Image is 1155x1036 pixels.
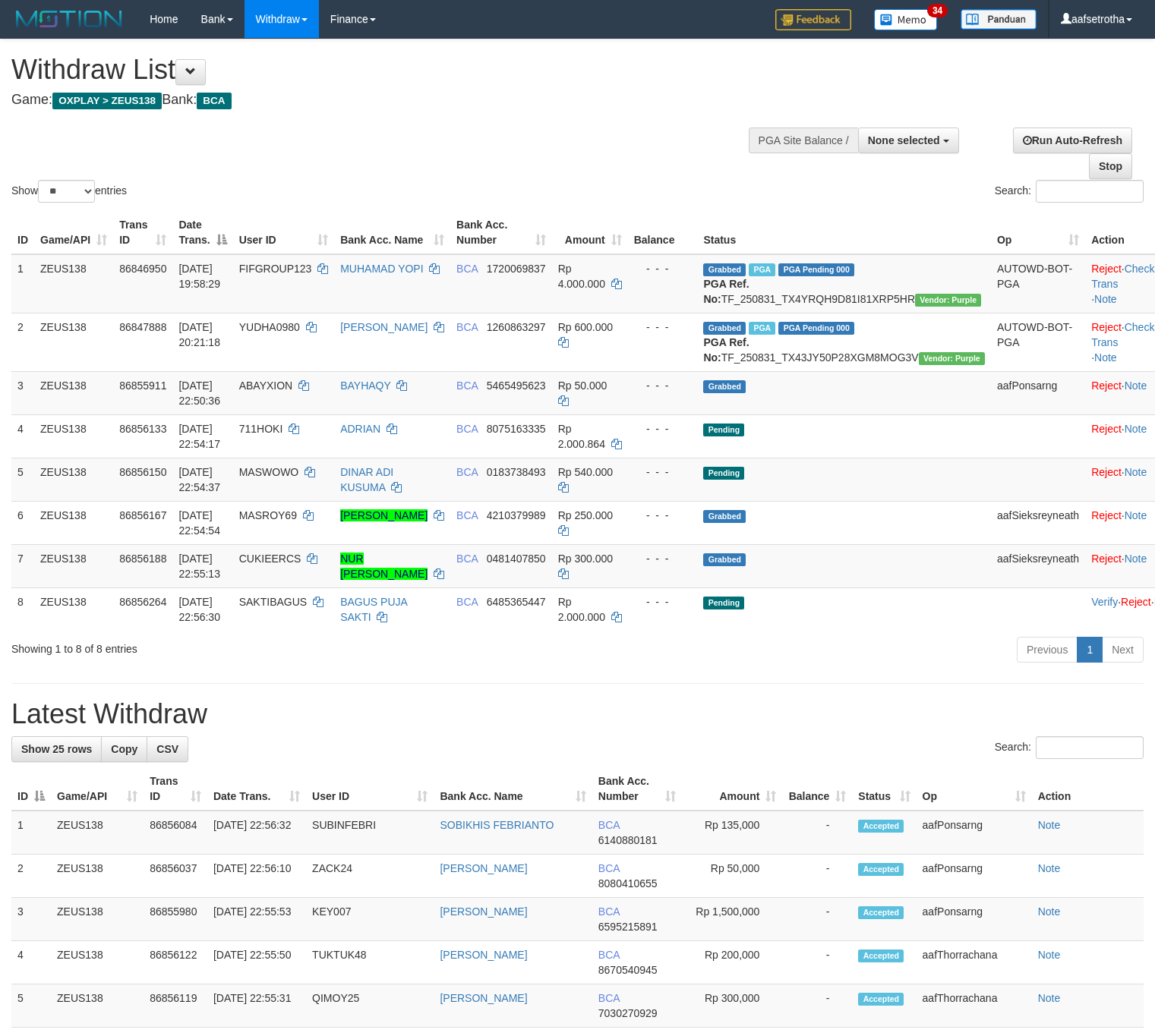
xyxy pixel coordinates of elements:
[306,767,434,811] th: User ID: activate to sort column ascending
[682,811,783,855] td: Rp 135,000
[598,921,658,933] span: Copy 6595215891 to clipboard
[456,466,478,478] span: BCA
[178,263,220,290] span: [DATE] 19:58:29
[11,767,51,811] th: ID: activate to sort column descending
[1125,509,1147,521] a: Note
[634,594,692,609] div: - - -
[11,898,51,941] td: 3
[1038,949,1061,961] a: Note
[858,993,904,1006] span: Accepted
[858,863,904,876] span: Accepted
[598,992,620,1004] span: BCA
[487,263,546,275] span: Copy 1720069837 to clipboard
[440,949,527,961] a: [PERSON_NAME]
[995,180,1144,203] label: Search:
[749,263,775,276] span: Marked by aafnoeunsreypich
[991,211,1085,254] th: Op: activate to sort column ascending
[144,941,207,984] td: 86856122
[598,1007,658,1019] span: Copy 7030270929 to clipboard
[703,380,746,393] span: Grabbed
[144,767,207,811] th: Trans ID: activate to sort column ascending
[440,905,527,918] a: [PERSON_NAME]
[1091,509,1122,521] a: Reject
[487,423,546,435] span: Copy 8075163335 to clipboard
[927,4,948,17] span: 34
[1038,905,1061,918] a: Note
[778,322,854,335] span: PGA Pending
[782,767,852,811] th: Balance: activate to sort column ascending
[34,211,113,254] th: Game/API: activate to sort column ascending
[1036,180,1144,203] input: Search:
[487,466,546,478] span: Copy 0183738493 to clipboard
[558,466,613,478] span: Rp 540.000
[874,9,938,30] img: Button%20Memo.svg
[440,862,527,874] a: [PERSON_NAME]
[852,767,916,811] th: Status: activate to sort column ascending
[11,635,470,657] div: Showing 1 to 8 of 8 entries
[1038,862,1061,874] a: Note
[306,811,434,855] td: SUBINFEBRI
[51,898,144,941] td: ZEUS138
[119,379,166,392] span: 86855911
[868,134,940,146] span: None selected
[456,553,478,565] span: BCA
[34,458,113,501] td: ZEUS138
[239,423,283,435] span: 711HOKI
[634,378,692,393] div: - - -
[917,941,1032,984] td: aafThorrachana
[239,379,293,392] span: ABAYXION
[340,509,428,521] a: [PERSON_NAME]
[487,509,546,521] span: Copy 4210379989 to clipboard
[51,941,144,984] td: ZEUS138
[991,544,1085,587] td: aafSieksreyneath
[340,466,393,493] a: DINAR ADI KUSUMA
[440,819,554,831] a: SOBIKHIS FEBRIANTO
[456,423,478,435] span: BCA
[119,509,166,521] span: 86856167
[11,855,51,898] td: 2
[1091,263,1154,290] a: Check Trans
[703,467,744,480] span: Pending
[21,743,92,755] span: Show 25 rows
[1094,293,1117,305] a: Note
[11,93,755,108] h4: Game: Bank:
[991,371,1085,414] td: aafPonsarng
[306,898,434,941] td: KEY007
[598,877,658,890] span: Copy 8080410655 to clipboard
[178,466,220,493] span: [DATE] 22:54:37
[11,8,127,30] img: MOTION_logo.png
[11,941,51,984] td: 4
[340,321,428,333] a: [PERSON_NAME]
[1091,321,1154,348] a: Check Trans
[858,820,904,833] span: Accepted
[11,414,34,458] td: 4
[207,898,306,941] td: [DATE] 22:55:53
[178,596,220,623] span: [DATE] 22:56:30
[456,509,478,521] span: BCA
[239,596,307,608] span: SAKTIBAGUS
[1032,767,1144,811] th: Action
[917,767,1032,811] th: Op: activate to sort column ascending
[634,551,692,566] div: - - -
[119,466,166,478] span: 86856150
[233,211,334,254] th: User ID: activate to sort column ascending
[101,736,147,762] a: Copy
[598,862,620,874] span: BCA
[697,254,991,313] td: TF_250831_TX4YRQH9D81I81XRP5HR
[487,321,546,333] span: Copy 1260863297 to clipboard
[207,984,306,1028] td: [DATE] 22:55:31
[634,261,692,276] div: - - -
[147,736,188,762] a: CSV
[1091,263,1122,275] a: Reject
[239,263,312,275] span: FIFGROUP123
[558,379,607,392] span: Rp 50.000
[703,322,746,335] span: Grabbed
[917,898,1032,941] td: aafPonsarng
[11,984,51,1028] td: 5
[51,984,144,1028] td: ZEUS138
[456,596,478,608] span: BCA
[1121,596,1151,608] a: Reject
[558,263,605,290] span: Rp 4.000.000
[119,263,166,275] span: 86846950
[178,509,220,537] span: [DATE] 22:54:54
